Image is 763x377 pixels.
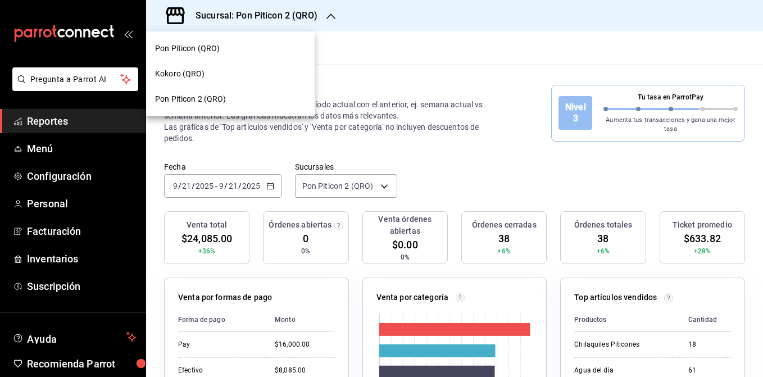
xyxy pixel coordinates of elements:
span: Pon Piticon 2 (QRO) [155,93,226,105]
div: Kokoro (QRO) [146,61,315,87]
div: Pon Piticon (QRO) [146,36,315,61]
span: Pon Piticon (QRO) [155,43,220,54]
div: Pon Piticon 2 (QRO) [146,87,315,112]
span: Kokoro (QRO) [155,68,205,80]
